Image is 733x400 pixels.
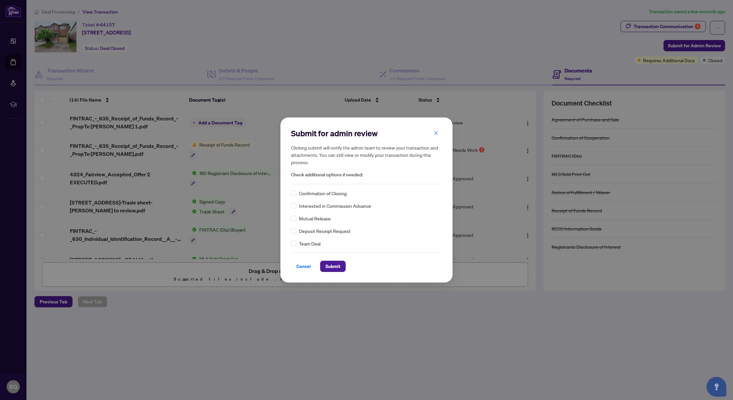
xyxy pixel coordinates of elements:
[296,261,311,272] span: Cancel
[299,190,347,197] span: Confirmation of Closing
[291,128,442,139] h2: Submit for admin review
[707,377,726,397] button: Open asap
[299,240,320,247] span: Team Deal
[320,261,346,272] button: Submit
[291,144,442,166] h5: Clicking submit will notify the admin team to review your transaction and attachments. You can st...
[325,261,340,272] span: Submit
[291,171,442,179] span: Check additional options if needed:
[434,131,438,135] span: close
[299,227,351,235] span: Deposit Receipt Request
[299,215,331,222] span: Mutual Release
[291,261,316,272] button: Cancel
[299,202,371,209] span: Interested in Commission Advance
